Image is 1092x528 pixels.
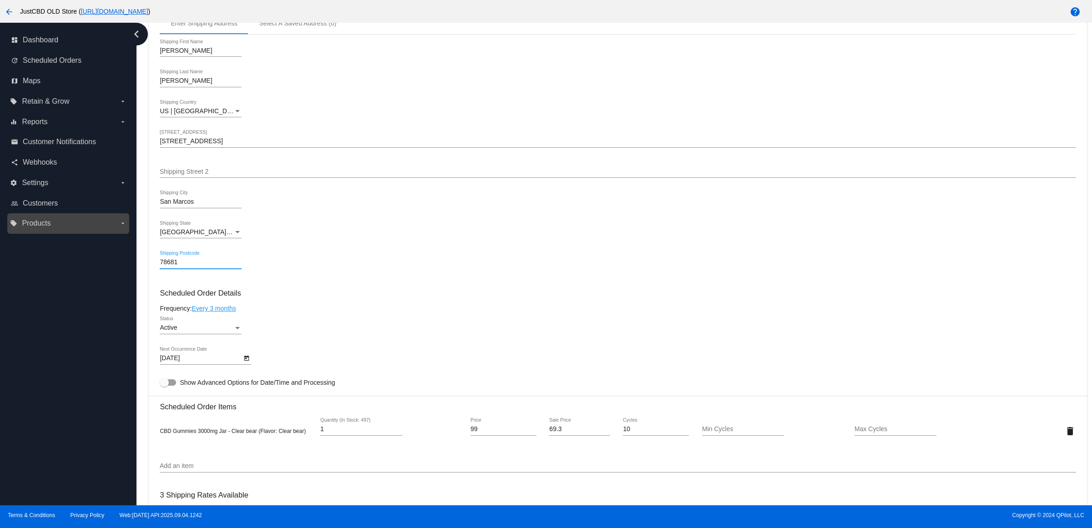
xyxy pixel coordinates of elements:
i: arrow_drop_down [119,98,126,105]
i: email [11,138,18,146]
span: CBD Gummies 3000mg Jar - Clear bear (Flavor: Clear bear) [160,428,306,434]
i: arrow_drop_down [119,179,126,186]
a: share Webhooks [11,155,126,170]
a: Every 3 months [192,305,236,312]
span: Retain & Grow [22,97,69,106]
mat-select: Status [160,324,242,332]
input: Sale Price [549,426,610,433]
span: Customers [23,199,58,207]
h3: Scheduled Order Items [160,396,1076,411]
i: equalizer [10,118,17,126]
input: Price [470,426,536,433]
div: Select A Saved Address (0) [259,20,337,27]
span: Webhooks [23,158,57,166]
i: arrow_drop_down [119,220,126,227]
a: email Customer Notifications [11,135,126,149]
input: Shipping First Name [160,47,242,55]
input: Cycles [623,426,689,433]
h3: 3 Shipping Rates Available [160,485,248,505]
input: Shipping City [160,198,242,206]
span: [GEOGRAPHIC_DATA] | [US_STATE] [160,228,267,236]
span: Active [160,324,177,331]
i: people_outline [11,200,18,207]
mat-select: Shipping State [160,229,242,236]
a: Terms & Conditions [8,512,55,518]
i: settings [10,179,17,186]
input: Shipping Street 2 [160,168,1076,176]
a: [URL][DOMAIN_NAME] [81,8,148,15]
span: JustCBD OLD Store ( ) [20,8,150,15]
mat-icon: help [1070,6,1081,17]
h3: Scheduled Order Details [160,289,1076,297]
input: Min Cycles [702,426,784,433]
span: Settings [22,179,48,187]
span: Reports [22,118,47,126]
input: Max Cycles [854,426,936,433]
a: people_outline Customers [11,196,126,211]
input: Shipping Last Name [160,77,242,85]
i: local_offer [10,220,17,227]
span: Dashboard [23,36,58,44]
span: Scheduled Orders [23,56,81,65]
div: Frequency: [160,305,1076,312]
mat-select: Shipping Country [160,108,242,115]
span: Show Advanced Options for Date/Time and Processing [180,378,335,387]
a: Privacy Policy [71,512,105,518]
input: Next Occurrence Date [160,355,242,362]
input: Quantity (In Stock: 497) [320,426,402,433]
i: chevron_left [129,27,144,41]
button: Open calendar [242,353,251,362]
i: map [11,77,18,85]
div: Enter Shipping Address [171,20,237,27]
i: arrow_drop_down [119,118,126,126]
span: Maps [23,77,40,85]
i: update [11,57,18,64]
span: Copyright © 2024 QPilot, LLC [554,512,1084,518]
i: dashboard [11,36,18,44]
a: update Scheduled Orders [11,53,126,68]
a: dashboard Dashboard [11,33,126,47]
input: Add an item [160,463,1076,470]
mat-icon: delete [1065,426,1076,437]
span: Customer Notifications [23,138,96,146]
a: map Maps [11,74,126,88]
i: local_offer [10,98,17,105]
span: Products [22,219,51,227]
span: US | [GEOGRAPHIC_DATA] [160,107,240,115]
input: Shipping Street 1 [160,138,1076,145]
input: Shipping Postcode [160,259,242,266]
a: Web:[DATE] API:2025.09.04.1242 [120,512,202,518]
i: share [11,159,18,166]
mat-icon: arrow_back [4,6,15,17]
